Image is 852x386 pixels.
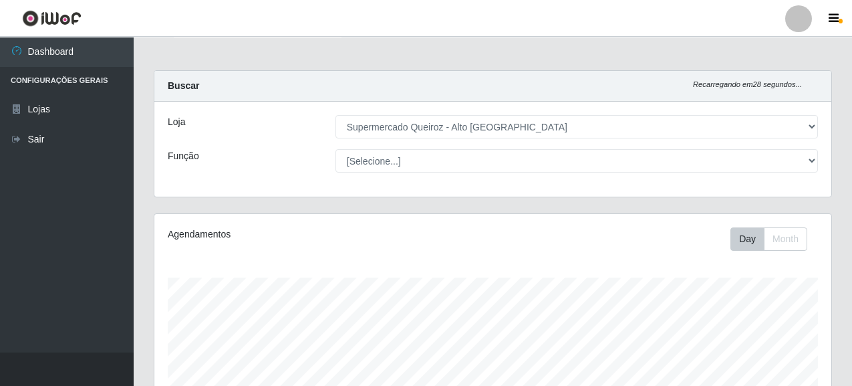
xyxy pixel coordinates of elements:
[168,149,199,163] label: Função
[168,80,199,91] strong: Buscar
[22,10,82,27] img: CoreUI Logo
[693,80,802,88] i: Recarregando em 28 segundos...
[730,227,807,251] div: First group
[168,115,185,129] label: Loja
[730,227,818,251] div: Toolbar with button groups
[764,227,807,251] button: Month
[730,227,764,251] button: Day
[168,227,427,242] div: Agendamentos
